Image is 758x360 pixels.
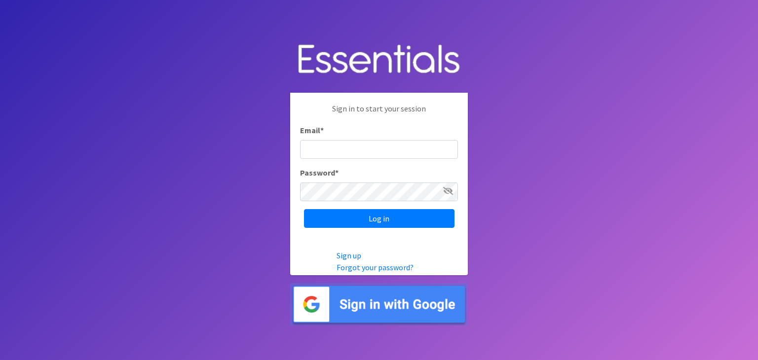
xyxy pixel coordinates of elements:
label: Email [300,124,324,136]
img: Sign in with Google [290,283,468,326]
a: Sign up [337,251,361,260]
input: Log in [304,209,455,228]
label: Password [300,167,339,179]
img: Human Essentials [290,35,468,85]
p: Sign in to start your session [300,103,458,124]
a: Forgot your password? [337,262,414,272]
abbr: required [335,168,339,178]
abbr: required [320,125,324,135]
